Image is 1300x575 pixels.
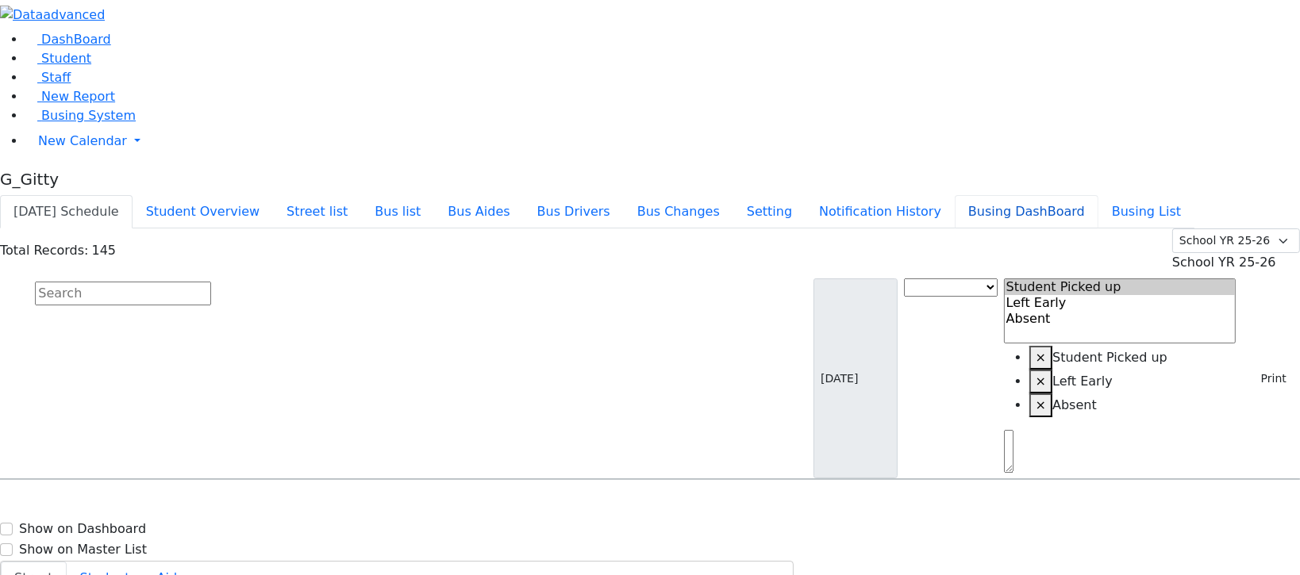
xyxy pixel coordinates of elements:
button: Print [1242,366,1294,391]
button: Remove item [1029,346,1052,370]
option: Absent [1005,311,1236,327]
span: School YR 25-26 [1172,255,1276,270]
a: New Calendar [25,125,1300,157]
option: Left Early [1005,295,1236,311]
button: Bus Changes [624,195,733,228]
button: Student Overview [133,195,273,228]
span: Staff [41,70,71,85]
button: Remove item [1029,393,1052,417]
a: DashBoard [25,32,111,47]
button: Bus Aides [434,195,523,228]
span: New Report [41,89,115,104]
span: Student Picked up [1052,350,1167,365]
button: Busing List [1098,195,1194,228]
li: Student Picked up [1029,346,1237,370]
a: Busing System [25,108,136,123]
button: Busing DashBoard [955,195,1098,228]
button: Remove item [1029,370,1052,393]
textarea: Search [1004,430,1013,473]
label: Show on Dashboard [19,519,146,539]
span: Absent [1052,397,1097,412]
span: 145 [91,243,116,258]
button: Setting [733,195,806,228]
button: Notification History [806,195,955,228]
input: Search [35,282,211,305]
span: Student [41,51,91,66]
span: Busing System [41,108,136,123]
span: × [1036,350,1046,365]
li: Absent [1029,393,1237,417]
span: × [1036,397,1046,412]
a: Staff [25,70,71,85]
select: Default select example [1172,228,1300,253]
span: × [1036,374,1046,389]
button: Bus Drivers [524,195,624,228]
button: Bus list [361,195,434,228]
span: New Calendar [38,133,127,148]
span: Left Early [1052,374,1113,389]
a: New Report [25,89,115,104]
li: Left Early [1029,370,1237,393]
button: Street list [273,195,361,228]
span: DashBoard [41,32,111,47]
a: Student [25,51,91,66]
option: Student Picked up [1005,279,1236,295]
label: Show on Master List [19,540,147,559]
